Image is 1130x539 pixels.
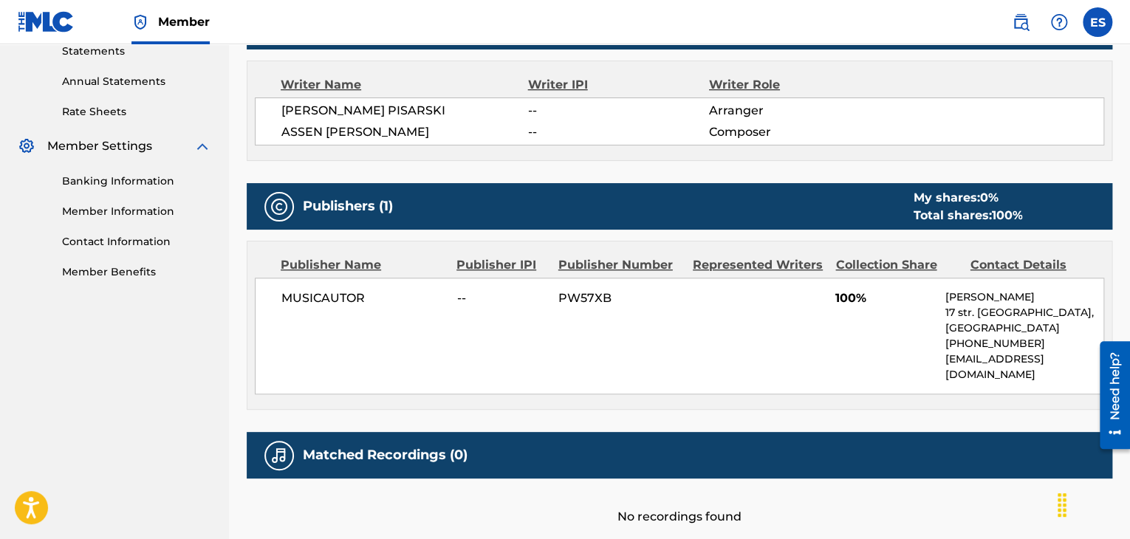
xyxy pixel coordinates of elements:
[528,76,709,94] div: Writer IPI
[1056,468,1130,539] iframe: Chat Widget
[979,190,998,205] span: 0 %
[281,289,446,307] span: MUSICAUTOR
[62,104,211,120] a: Rate Sheets
[558,289,682,307] span: PW57XB
[281,102,528,120] span: [PERSON_NAME] PISARSKI
[62,74,211,89] a: Annual Statements
[281,256,445,274] div: Publisher Name
[1083,7,1112,37] div: User Menu
[709,102,874,120] span: Arranger
[528,123,709,141] span: --
[913,207,1022,224] div: Total shares:
[62,204,211,219] a: Member Information
[709,76,874,94] div: Writer Role
[970,256,1094,274] div: Contact Details
[913,189,1022,207] div: My shares:
[194,137,211,155] img: expand
[18,137,35,155] img: Member Settings
[47,137,152,155] span: Member Settings
[945,336,1103,351] p: [PHONE_NUMBER]
[62,174,211,189] a: Banking Information
[558,256,682,274] div: Publisher Number
[693,256,824,274] div: Represented Writers
[1012,13,1030,31] img: search
[945,305,1103,320] p: 17 str. [GEOGRAPHIC_DATA],
[62,44,211,59] a: Statements
[270,447,288,464] img: Matched Recordings
[62,264,211,280] a: Member Benefits
[457,289,547,307] span: --
[303,447,468,464] h5: Matched Recordings (0)
[1050,13,1068,31] img: help
[945,289,1103,305] p: [PERSON_NAME]
[456,256,547,274] div: Publisher IPI
[709,123,874,141] span: Composer
[945,351,1103,382] p: [EMAIL_ADDRESS][DOMAIN_NAME]
[131,13,149,31] img: Top Rightsholder
[281,123,528,141] span: ASSEN [PERSON_NAME]
[1056,468,1130,539] div: Джаджи за чат
[1044,7,1074,37] div: Help
[1089,336,1130,455] iframe: Resource Center
[158,13,210,30] span: Member
[281,76,528,94] div: Writer Name
[270,198,288,216] img: Publishers
[1006,7,1035,37] a: Public Search
[991,208,1022,222] span: 100 %
[247,478,1112,526] div: No recordings found
[18,11,75,32] img: MLC Logo
[1050,483,1074,527] div: Плъзни
[835,289,934,307] span: 100%
[528,102,709,120] span: --
[62,234,211,250] a: Contact Information
[835,256,959,274] div: Collection Share
[945,320,1103,336] p: [GEOGRAPHIC_DATA]
[303,198,393,215] h5: Publishers (1)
